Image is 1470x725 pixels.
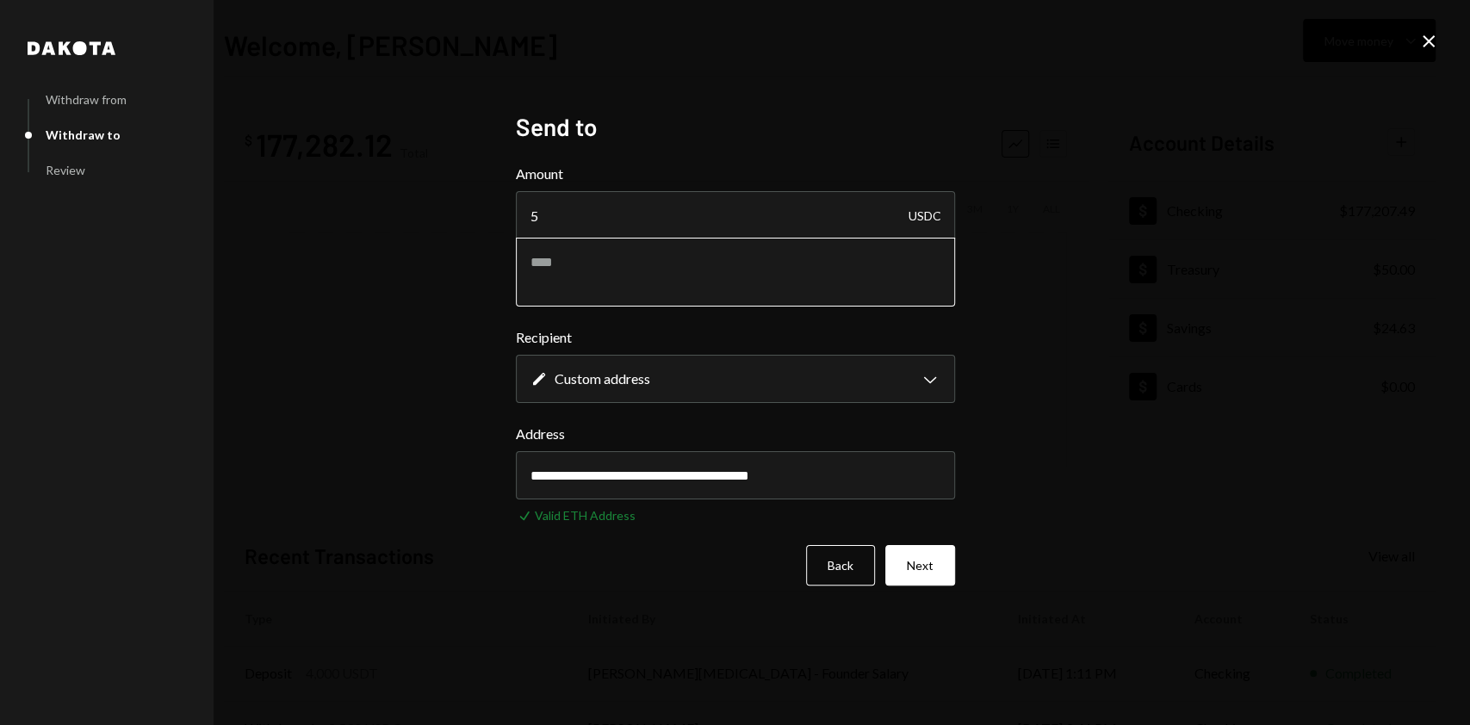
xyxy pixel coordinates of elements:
div: USDC [909,191,941,239]
label: Recipient [516,327,955,348]
h2: Send to [516,110,955,144]
div: Withdraw from [46,92,127,107]
div: Valid ETH Address [535,506,636,524]
button: Recipient [516,355,955,403]
input: Enter amount [516,191,955,239]
button: Back [806,545,875,586]
button: Next [885,545,955,586]
label: Address [516,424,955,444]
label: Amount [516,164,955,184]
div: Withdraw to [46,127,121,142]
div: Review [46,163,85,177]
